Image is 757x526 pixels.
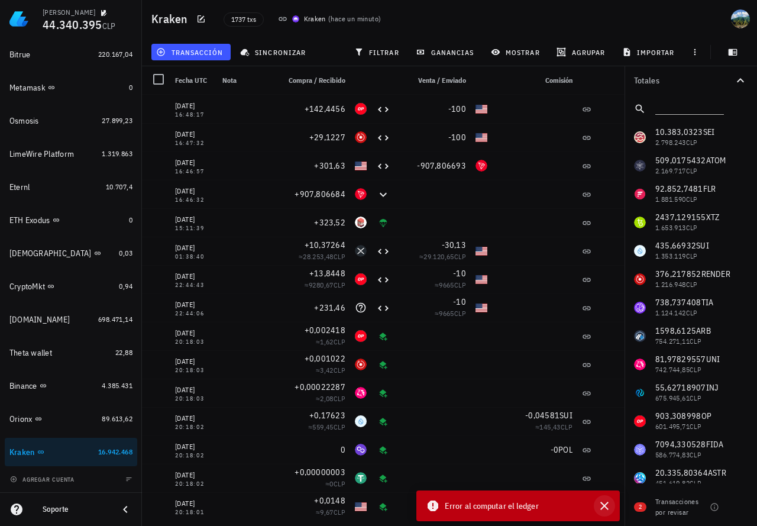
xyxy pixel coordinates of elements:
div: [DATE] [175,185,213,197]
span: +0,17623 [309,410,345,421]
span: -0,04581 [525,410,559,421]
span: ganancias [418,47,474,57]
div: avatar [731,9,750,28]
div: Totales [634,76,733,85]
span: 2 [639,502,642,512]
span: CLP [334,422,345,431]
span: 28.253,48 [303,252,334,261]
span: 4.385.431 [102,381,132,390]
div: [DATE] [175,327,213,339]
a: [DEMOGRAPHIC_DATA] 0,03 [5,239,137,267]
div: 16:47:32 [175,140,213,146]
div: [DATE] [175,242,213,254]
div: USDT-icon [355,472,367,484]
span: agregar cuenta [12,476,75,483]
span: +29,1227 [309,132,345,143]
div: 16:46:32 [175,197,213,203]
div: Transacciones por revisar [655,496,705,518]
span: mostrar [493,47,540,57]
div: UNI-icon [355,387,367,399]
div: USD-icon [475,302,487,314]
span: 89.613,62 [102,414,132,423]
span: 9665 [439,309,454,318]
span: filtrar [357,47,399,57]
span: CLP [334,366,345,375]
h1: Kraken [151,9,193,28]
span: CLP [334,252,345,261]
span: 9,67 [320,508,334,517]
div: 20:18:01 [175,509,213,515]
div: [DATE] [175,100,213,112]
span: 0 [341,444,345,455]
span: ( ) [328,13,381,25]
div: [PERSON_NAME] [43,8,95,17]
span: Compra / Recibido [289,76,345,85]
button: agregar cuenta [7,473,80,485]
div: ETH Exodus [9,215,50,225]
a: Kraken 16.942.468 [5,438,137,466]
div: Kraken [9,447,35,457]
div: JOE-icon [355,217,367,228]
span: ≈ [305,280,345,289]
span: 220.167,04 [98,50,132,59]
button: agrupar [552,44,612,60]
div: 20:18:02 [175,453,213,459]
div: [DATE] [175,469,213,481]
span: 9665 [439,280,454,289]
div: Comisión [492,66,577,95]
span: 1737 txs [231,13,256,26]
span: 29.120,65 [423,252,454,261]
span: +907,806684 [295,189,345,199]
span: ≈ [316,508,345,517]
span: ≈ [435,280,466,289]
div: 01:38:40 [175,254,213,260]
div: Eternl [9,182,30,192]
div: Fecha UTC [170,66,218,95]
span: 559,45 [312,422,333,431]
div: USD-icon [355,160,367,172]
span: ≈ [316,366,345,375]
div: LimeWire Platform [9,149,74,159]
div: Soporte [43,505,109,514]
a: Eternl 10.707,4 [5,173,137,201]
div: 20:18:02 [175,424,213,430]
span: CLP [334,280,345,289]
span: transacción [158,47,223,57]
div: [DATE] [175,441,213,453]
span: +0,0148 [314,495,345,506]
span: +0,002418 [305,325,345,335]
div: [DEMOGRAPHIC_DATA] [9,249,92,259]
span: CLP [334,394,345,403]
span: ≈ [535,422,572,431]
span: ≈ [308,422,345,431]
span: SUI [559,410,572,421]
span: agrupar [559,47,605,57]
a: LimeWire Platform 1.319.863 [5,140,137,168]
span: 3,42 [320,366,334,375]
span: CLP [561,422,572,431]
span: 1.319.863 [102,149,132,158]
div: [DATE] [175,157,213,169]
span: ≈ [435,309,466,318]
div: 20:18:03 [175,339,213,345]
div: Osmosis [9,116,39,126]
a: Binance 4.385.431 [5,372,137,400]
span: -100 [448,104,466,114]
button: mostrar [486,44,547,60]
span: POL [558,444,572,455]
button: importar [617,44,682,60]
div: 22:44:43 [175,282,213,288]
span: CLP [102,21,116,31]
div: 16:46:57 [175,169,213,175]
span: 0,03 [119,249,132,257]
span: ≈ [325,479,345,488]
span: 145,43 [539,422,560,431]
span: 16.942.468 [98,447,132,456]
span: 0 [129,215,132,224]
span: 27.899,23 [102,116,132,125]
span: +0,001022 [305,353,345,364]
span: Nota [222,76,237,85]
div: USD-icon [475,103,487,115]
div: Venta / Enviado [395,66,471,95]
span: ≈ [419,252,466,261]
